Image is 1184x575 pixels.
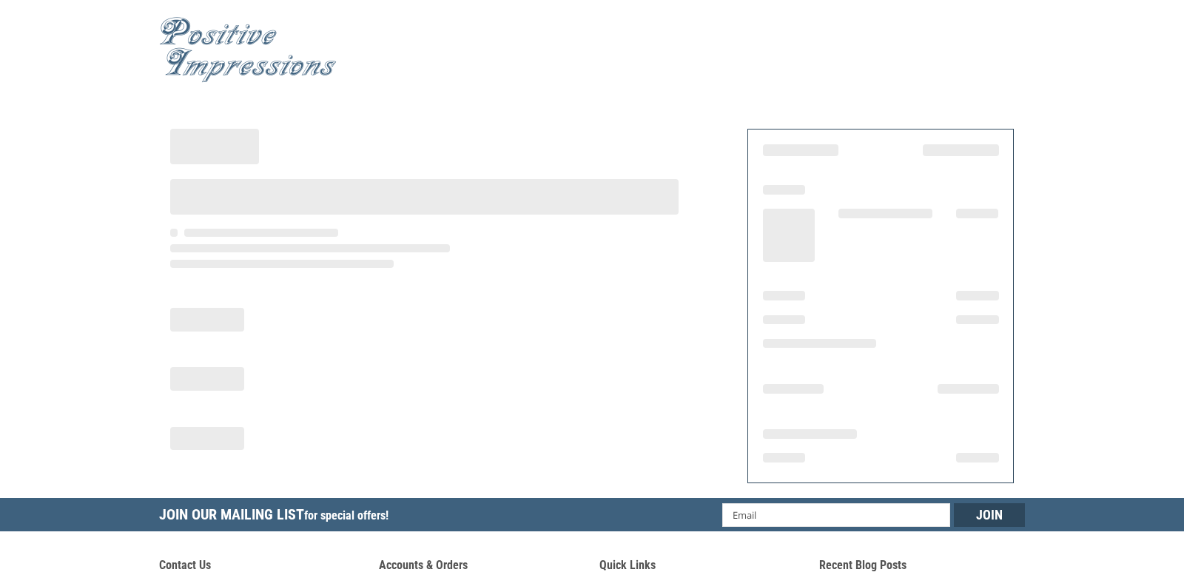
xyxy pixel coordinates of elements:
[304,508,388,522] span: for special offers!
[159,498,396,536] h5: Join Our Mailing List
[722,503,951,527] input: Email
[954,503,1025,527] input: Join
[159,17,337,83] img: Positive Impressions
